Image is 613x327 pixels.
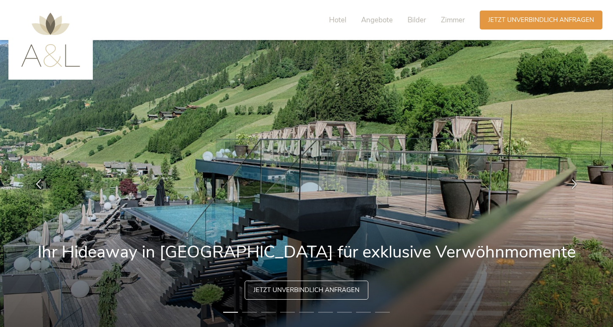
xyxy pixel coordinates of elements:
span: Hotel [329,15,346,25]
img: AMONTI & LUNARIS Wellnessresort [21,13,80,67]
span: Zimmer [441,15,465,25]
span: Jetzt unverbindlich anfragen [254,286,359,295]
span: Jetzt unverbindlich anfragen [488,16,594,24]
span: Bilder [408,15,426,25]
span: Angebote [361,15,393,25]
